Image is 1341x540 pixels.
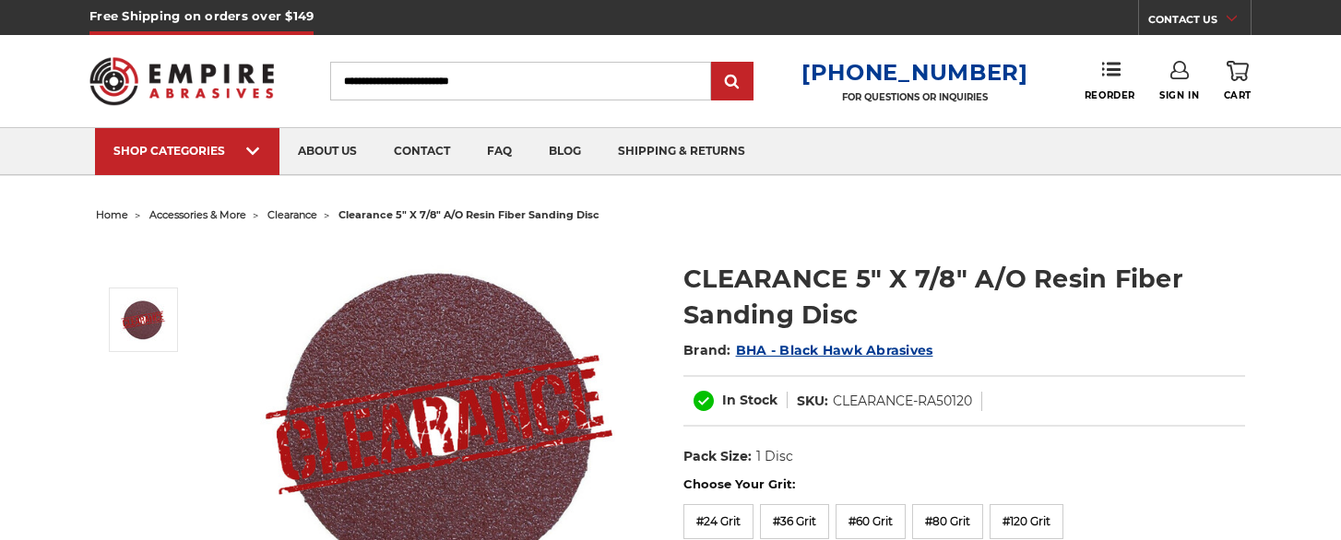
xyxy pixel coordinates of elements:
dt: SKU: [797,392,828,411]
a: contact [375,128,469,175]
img: CLEARANCE 5" X 7/8" A/O Resin Fiber Sanding Disc [120,297,166,343]
a: Cart [1224,61,1252,101]
label: Choose Your Grit: [683,475,1245,494]
span: Sign In [1159,89,1199,101]
span: In Stock [722,392,777,408]
a: Reorder [1085,61,1135,100]
span: clearance 5" x 7/8" a/o resin fiber sanding disc [338,208,599,221]
div: SHOP CATEGORIES [113,144,261,158]
dd: 1 Disc [756,447,793,466]
h1: CLEARANCE 5" X 7/8" A/O Resin Fiber Sanding Disc [683,261,1245,333]
span: Cart [1224,89,1252,101]
a: blog [530,128,599,175]
span: Brand: [683,342,731,358]
p: FOR QUESTIONS OR INQUIRIES [801,91,1028,103]
dd: CLEARANCE-RA50120 [833,392,972,411]
a: home [96,208,128,221]
input: Submit [714,64,751,100]
dt: Pack Size: [683,447,752,466]
a: faq [469,128,530,175]
a: [PHONE_NUMBER] [801,59,1028,86]
span: Reorder [1085,89,1135,101]
a: clearance [267,208,317,221]
a: shipping & returns [599,128,764,175]
img: Empire Abrasives [89,45,274,117]
a: accessories & more [149,208,246,221]
a: about us [279,128,375,175]
a: BHA - Black Hawk Abrasives [736,342,933,358]
a: CONTACT US [1148,9,1251,35]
